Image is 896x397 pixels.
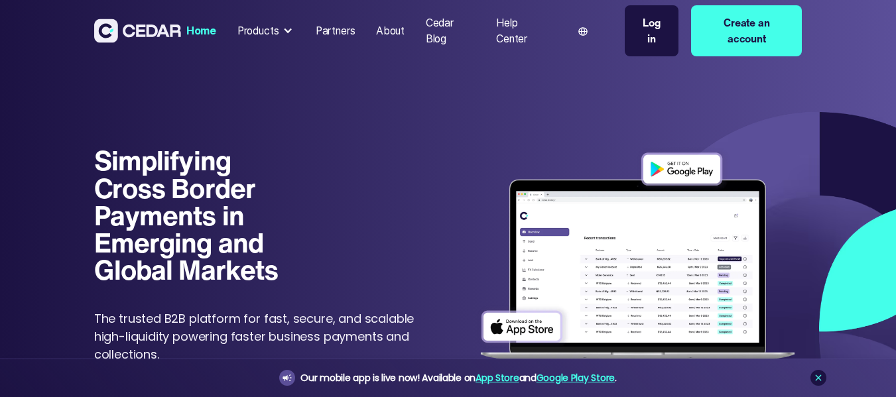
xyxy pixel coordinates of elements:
a: Help Center [491,9,554,53]
a: App Store [476,371,519,384]
a: About [371,17,410,46]
a: Cedar Blog [420,9,481,53]
div: Partners [316,23,355,39]
h1: Simplifying Cross Border Payments in Emerging and Global Markets [94,146,290,283]
p: The trusted B2B platform for fast, secure, and scalable high-liquidity powering faster business p... [94,310,422,363]
div: About [376,23,405,39]
div: Products [232,18,300,44]
div: Products [237,23,279,39]
a: Create an account [691,5,802,56]
a: Home [181,17,222,46]
img: Dashboard of transactions [474,146,802,370]
img: announcement [282,372,292,383]
a: Google Play Store [537,371,615,384]
img: world icon [578,27,588,36]
div: Log in [638,15,666,46]
div: Home [186,23,216,39]
div: Cedar Blog [426,15,476,46]
div: Help Center [496,15,549,46]
a: Log in [625,5,679,56]
a: Partners [310,17,360,46]
div: Our mobile app is live now! Available on and . [300,370,616,386]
